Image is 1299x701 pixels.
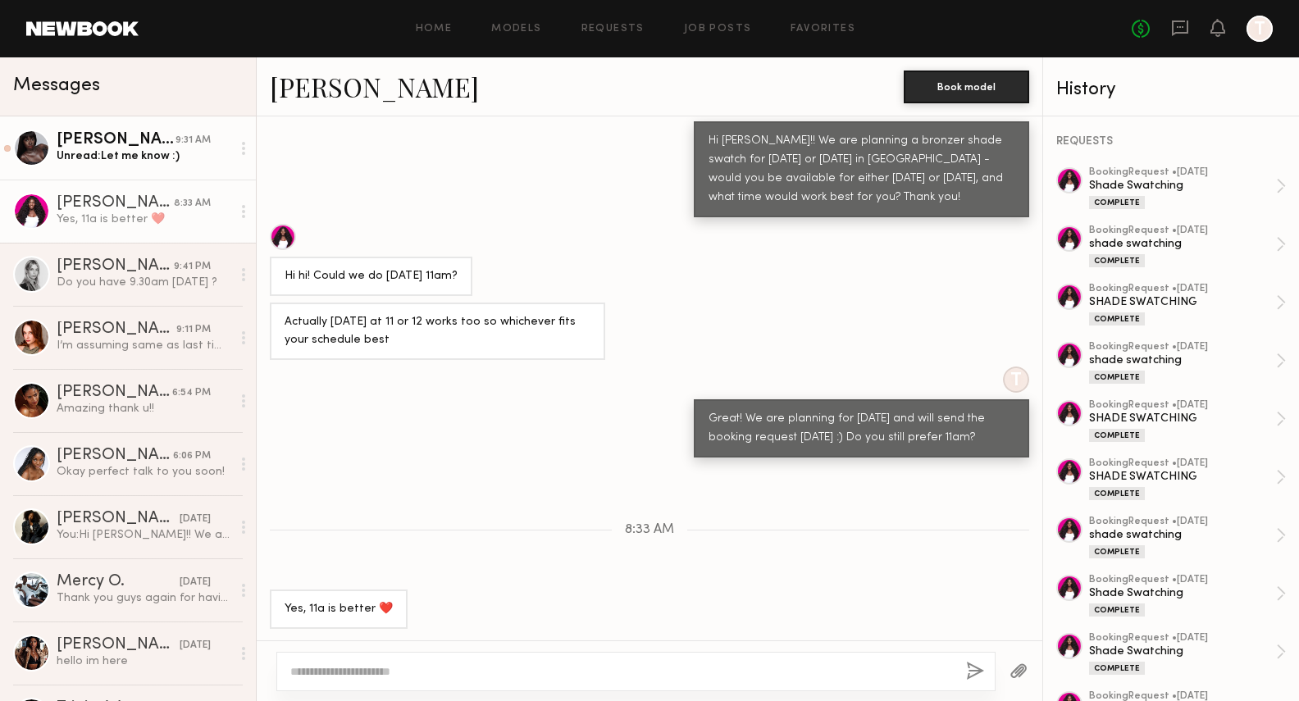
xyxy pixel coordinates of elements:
a: bookingRequest •[DATE]shade swatchingComplete [1089,225,1286,267]
div: booking Request • [DATE] [1089,575,1276,585]
div: [PERSON_NAME] [57,321,176,338]
div: Complete [1089,371,1145,384]
div: I’m assuming same as last time, come with no makeup? [57,338,231,353]
span: Messages [13,76,100,95]
div: 8:33 AM [174,196,211,212]
a: Home [416,24,453,34]
div: [PERSON_NAME] [57,511,180,527]
div: [PERSON_NAME] [57,258,174,275]
div: [DATE] [180,575,211,590]
div: booking Request • [DATE] [1089,342,1276,353]
a: Book model [904,79,1029,93]
div: Complete [1089,196,1145,209]
div: [PERSON_NAME] [57,195,174,212]
span: 8:33 AM [625,523,674,537]
a: bookingRequest •[DATE]shade swatchingComplete [1089,342,1286,384]
div: Shade Swatching [1089,585,1276,601]
div: booking Request • [DATE] [1089,517,1276,527]
div: Complete [1089,312,1145,325]
div: REQUESTS [1056,136,1286,148]
div: hello im here [57,653,231,669]
div: [PERSON_NAME] [57,132,175,148]
div: Complete [1089,662,1145,675]
div: [PERSON_NAME] [57,448,173,464]
div: Thank you guys again for having me. 😊🙏🏿 [57,590,231,606]
div: booking Request • [DATE] [1089,167,1276,178]
div: shade swatching [1089,236,1276,252]
div: 9:11 PM [176,322,211,338]
div: 9:41 PM [174,259,211,275]
a: Requests [581,24,645,34]
div: Do you have 9.30am [DATE] ? [57,275,231,290]
a: bookingRequest •[DATE]SHADE SWATCHINGComplete [1089,284,1286,325]
div: Hi [PERSON_NAME]!! We are planning a bronzer shade swatch for [DATE] or [DATE] in [GEOGRAPHIC_DAT... [709,132,1014,207]
div: Complete [1089,254,1145,267]
div: 6:54 PM [172,385,211,401]
a: bookingRequest •[DATE]Shade SwatchingComplete [1089,575,1286,617]
div: booking Request • [DATE] [1089,225,1276,236]
div: shade swatching [1089,527,1276,543]
div: booking Request • [DATE] [1089,458,1276,469]
div: [PERSON_NAME] [57,637,180,653]
a: bookingRequest •[DATE]SHADE SWATCHINGComplete [1089,458,1286,500]
a: Models [491,24,541,34]
div: [PERSON_NAME] [57,385,172,401]
div: Complete [1089,545,1145,558]
div: booking Request • [DATE] [1089,284,1276,294]
a: Job Posts [684,24,752,34]
a: bookingRequest •[DATE]Shade SwatchingComplete [1089,167,1286,209]
a: T [1247,16,1273,42]
div: SHADE SWATCHING [1089,294,1276,310]
div: Shade Swatching [1089,178,1276,193]
div: Great! We are planning for [DATE] and will send the booking request [DATE] :) Do you still prefer... [709,410,1014,448]
div: [DATE] [180,638,211,653]
div: Amazing thank u!! [57,401,231,417]
div: Shade Swatching [1089,644,1276,659]
div: shade swatching [1089,353,1276,368]
div: Complete [1089,603,1145,617]
a: [PERSON_NAME] [270,69,479,104]
div: Unread: Let me know :) [57,148,231,164]
div: 9:31 AM [175,133,211,148]
div: Okay perfect talk to you soon! [57,464,231,480]
div: [DATE] [180,512,211,527]
div: Complete [1089,429,1145,442]
a: bookingRequest •[DATE]Shade SwatchingComplete [1089,633,1286,675]
div: History [1056,80,1286,99]
div: Complete [1089,487,1145,500]
div: You: Hi [PERSON_NAME]!! We are planning a bronzer shade swatch for [DATE], or [DATE] in [GEOGRAPH... [57,527,231,543]
div: 6:06 PM [173,448,211,464]
a: Favorites [791,24,855,34]
div: Mercy O. [57,574,180,590]
div: booking Request • [DATE] [1089,400,1276,411]
a: bookingRequest •[DATE]shade swatchingComplete [1089,517,1286,558]
div: Yes, 11a is better ❤️ [57,212,231,227]
div: SHADE SWATCHING [1089,411,1276,426]
div: SHADE SWATCHING [1089,469,1276,485]
div: Actually [DATE] at 11 or 12 works too so whichever fits your schedule best [285,313,590,351]
div: Yes, 11a is better ❤️ [285,600,393,619]
a: bookingRequest •[DATE]SHADE SWATCHINGComplete [1089,400,1286,442]
div: booking Request • [DATE] [1089,633,1276,644]
div: Hi hi! Could we do [DATE] 11am? [285,267,458,286]
button: Book model [904,71,1029,103]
